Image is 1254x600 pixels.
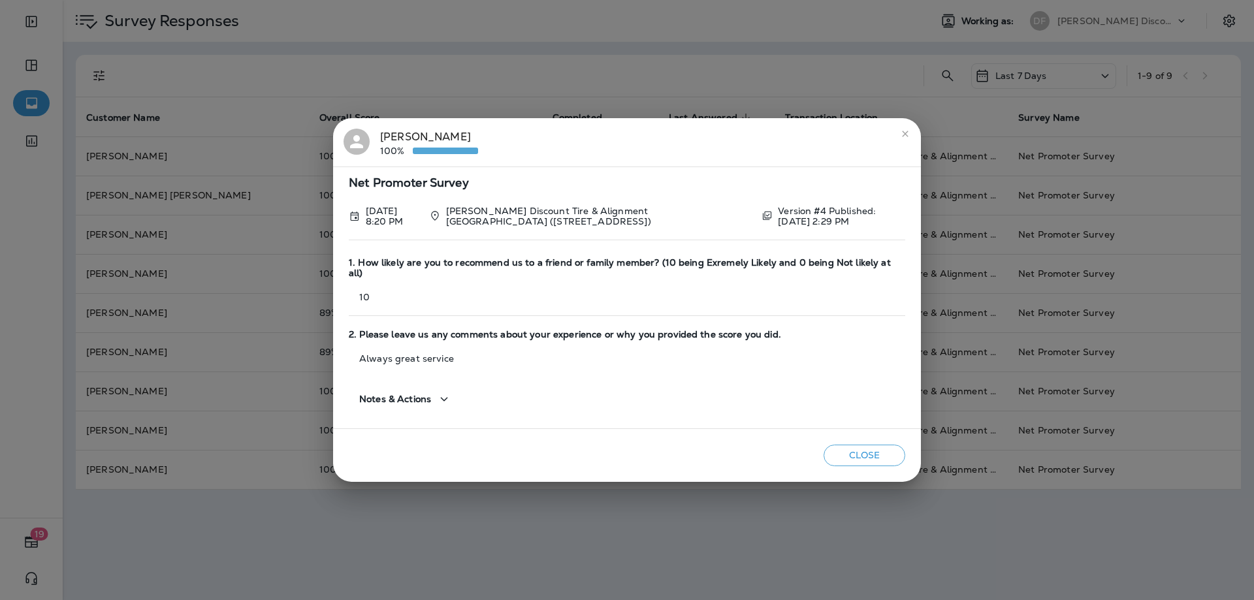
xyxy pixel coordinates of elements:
span: 1. How likely are you to recommend us to a friend or family member? (10 being Exremely Likely and... [349,257,905,279]
span: 2. Please leave us any comments about your experience or why you provided the score you did. [349,329,905,340]
p: Always great service [349,353,905,364]
p: [PERSON_NAME] Discount Tire & Alignment [GEOGRAPHIC_DATA] ([STREET_ADDRESS]) [446,206,751,227]
p: Sep 22, 2025 8:20 PM [366,206,419,227]
p: 10 [349,292,905,302]
button: Notes & Actions [349,381,462,418]
p: Version #4 Published: [DATE] 2:29 PM [778,206,905,227]
button: Close [824,445,905,466]
span: Notes & Actions [359,394,431,405]
p: 100% [380,146,413,156]
button: close [895,123,916,144]
div: [PERSON_NAME] [380,129,478,156]
span: Net Promoter Survey [349,178,905,189]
